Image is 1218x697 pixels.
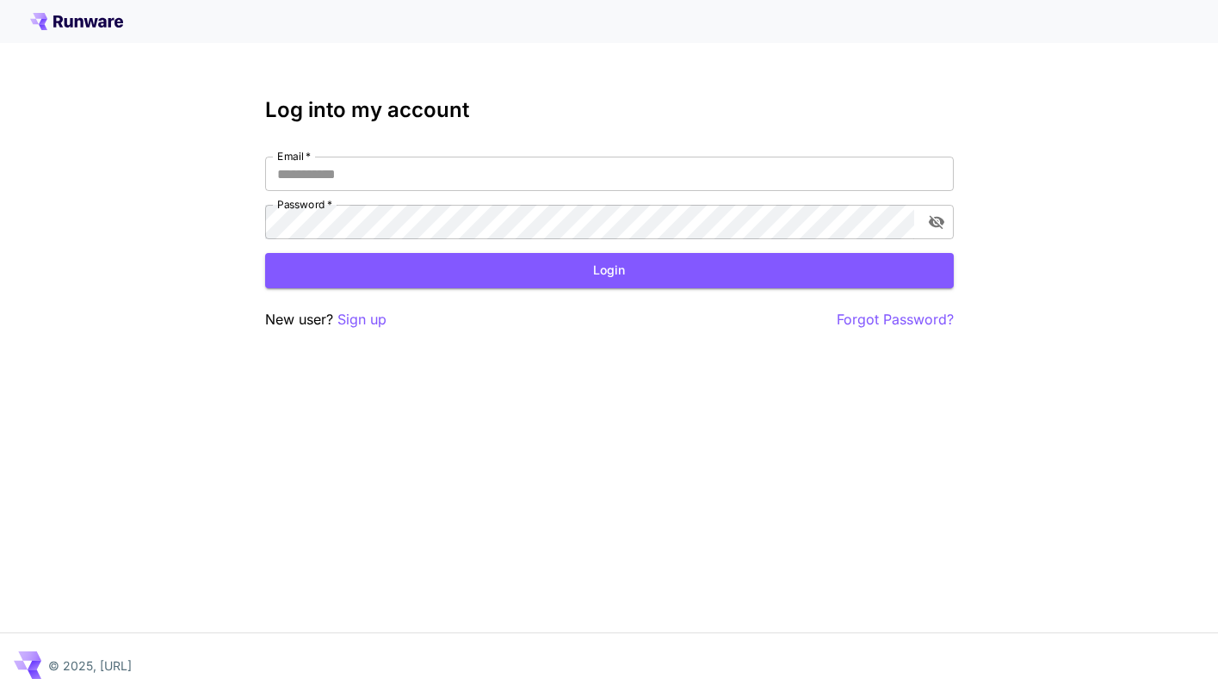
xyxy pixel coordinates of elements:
[265,309,386,330] p: New user?
[277,149,311,163] label: Email
[277,197,332,212] label: Password
[921,207,952,237] button: toggle password visibility
[337,309,386,330] button: Sign up
[265,253,954,288] button: Login
[837,309,954,330] button: Forgot Password?
[48,657,132,675] p: © 2025, [URL]
[265,98,954,122] h3: Log into my account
